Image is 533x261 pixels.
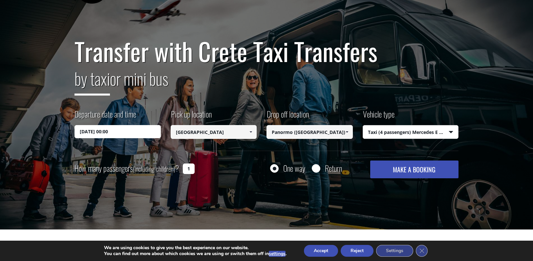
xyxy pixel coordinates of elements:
[283,164,305,172] label: One way
[104,245,287,251] p: We are using cookies to give you the best experience on our website.
[416,245,428,257] button: Close GDPR Cookie Banner
[341,125,352,139] a: Show All Items
[376,245,413,257] button: Settings
[171,108,212,125] label: Pick up location
[269,251,286,257] button: settings
[304,245,338,257] button: Accept
[341,245,373,257] button: Reject
[75,65,458,100] h2: or mini bus
[266,125,353,139] input: Select drop-off location
[75,37,458,65] h1: Transfer with Crete Taxi Transfers
[75,108,136,125] label: Departure date and time
[363,125,458,139] span: Taxi (4 passengers) Mercedes E Class
[245,125,256,139] a: Show All Items
[266,108,309,125] label: Drop off location
[133,164,175,174] small: (including children)
[75,161,179,177] label: How many passengers ?
[370,161,458,178] button: MAKE A BOOKING
[325,164,342,172] label: Return
[75,66,110,96] span: by taxi
[104,251,287,257] p: You can find out more about which cookies we are using or switch them off in .
[171,125,257,139] input: Select pickup location
[363,108,394,125] label: Vehicle type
